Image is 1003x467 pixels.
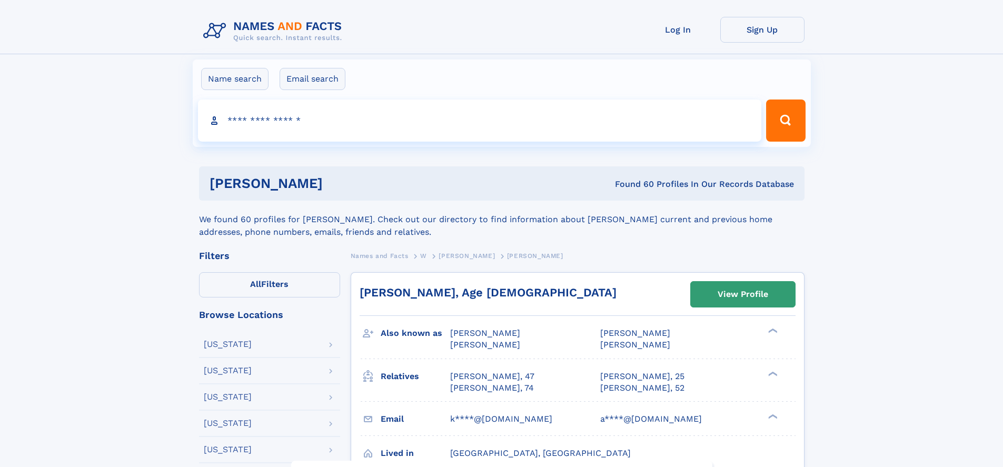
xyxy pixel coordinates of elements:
[204,393,252,401] div: [US_STATE]
[600,328,670,338] span: [PERSON_NAME]
[280,68,345,90] label: Email search
[381,444,450,462] h3: Lived in
[507,252,563,260] span: [PERSON_NAME]
[720,17,805,43] a: Sign Up
[439,252,495,260] span: [PERSON_NAME]
[600,382,684,394] a: [PERSON_NAME], 52
[766,413,778,420] div: ❯
[718,282,768,306] div: View Profile
[600,340,670,350] span: [PERSON_NAME]
[204,366,252,375] div: [US_STATE]
[210,177,469,190] h1: [PERSON_NAME]
[600,371,684,382] a: [PERSON_NAME], 25
[199,251,340,261] div: Filters
[439,249,495,262] a: [PERSON_NAME]
[360,286,617,299] a: [PERSON_NAME], Age [DEMOGRAPHIC_DATA]
[766,100,805,142] button: Search Button
[450,328,520,338] span: [PERSON_NAME]
[199,310,340,320] div: Browse Locations
[766,327,778,334] div: ❯
[199,17,351,45] img: Logo Names and Facts
[381,367,450,385] h3: Relatives
[450,371,534,382] a: [PERSON_NAME], 47
[204,340,252,349] div: [US_STATE]
[420,252,427,260] span: W
[766,370,778,377] div: ❯
[450,448,631,458] span: [GEOGRAPHIC_DATA], [GEOGRAPHIC_DATA]
[198,100,762,142] input: search input
[420,249,427,262] a: W
[469,178,794,190] div: Found 60 Profiles In Our Records Database
[351,249,409,262] a: Names and Facts
[204,445,252,454] div: [US_STATE]
[381,324,450,342] h3: Also known as
[636,17,720,43] a: Log In
[199,272,340,297] label: Filters
[381,410,450,428] h3: Email
[199,201,805,239] div: We found 60 profiles for [PERSON_NAME]. Check out our directory to find information about [PERSON...
[691,282,795,307] a: View Profile
[204,419,252,428] div: [US_STATE]
[250,279,261,289] span: All
[201,68,269,90] label: Name search
[450,340,520,350] span: [PERSON_NAME]
[450,382,534,394] a: [PERSON_NAME], 74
